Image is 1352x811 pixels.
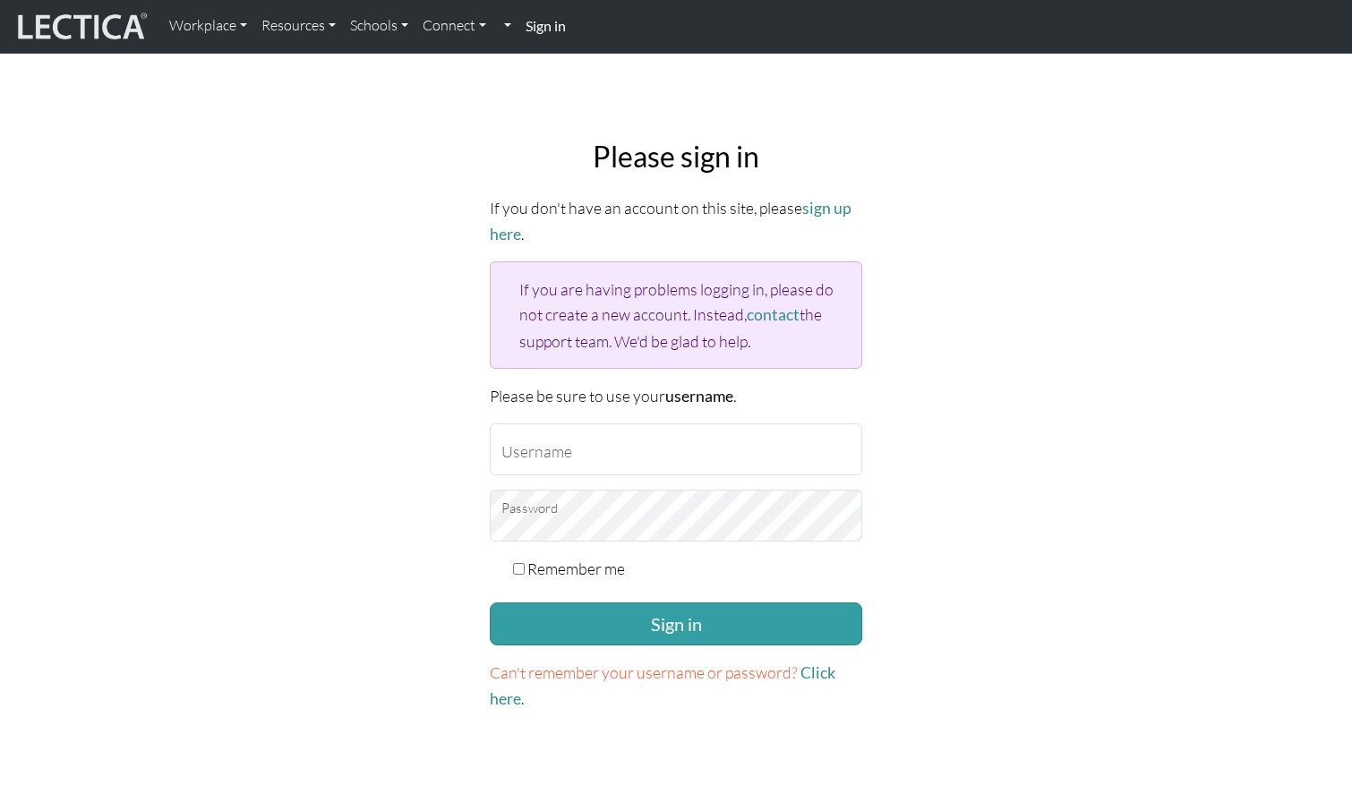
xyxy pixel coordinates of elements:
[490,261,862,368] div: If you are having problems logging in, please do not create a new account. Instead, the support t...
[254,7,343,45] a: Resources
[665,387,733,405] strong: username
[490,660,862,712] p: .
[13,10,148,44] img: lecticalive
[490,602,862,645] button: Sign in
[162,7,254,45] a: Workplace
[747,305,800,324] a: contact
[415,7,493,45] a: Connect
[343,7,415,45] a: Schools
[526,17,566,34] strong: Sign in
[490,140,862,174] h2: Please sign in
[518,7,573,46] a: Sign in
[490,195,862,247] p: If you don't have an account on this site, please .
[490,383,862,409] p: Please be sure to use your .
[490,423,862,475] input: Username
[490,662,798,682] span: Can't remember your username or password?
[527,556,625,581] label: Remember me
